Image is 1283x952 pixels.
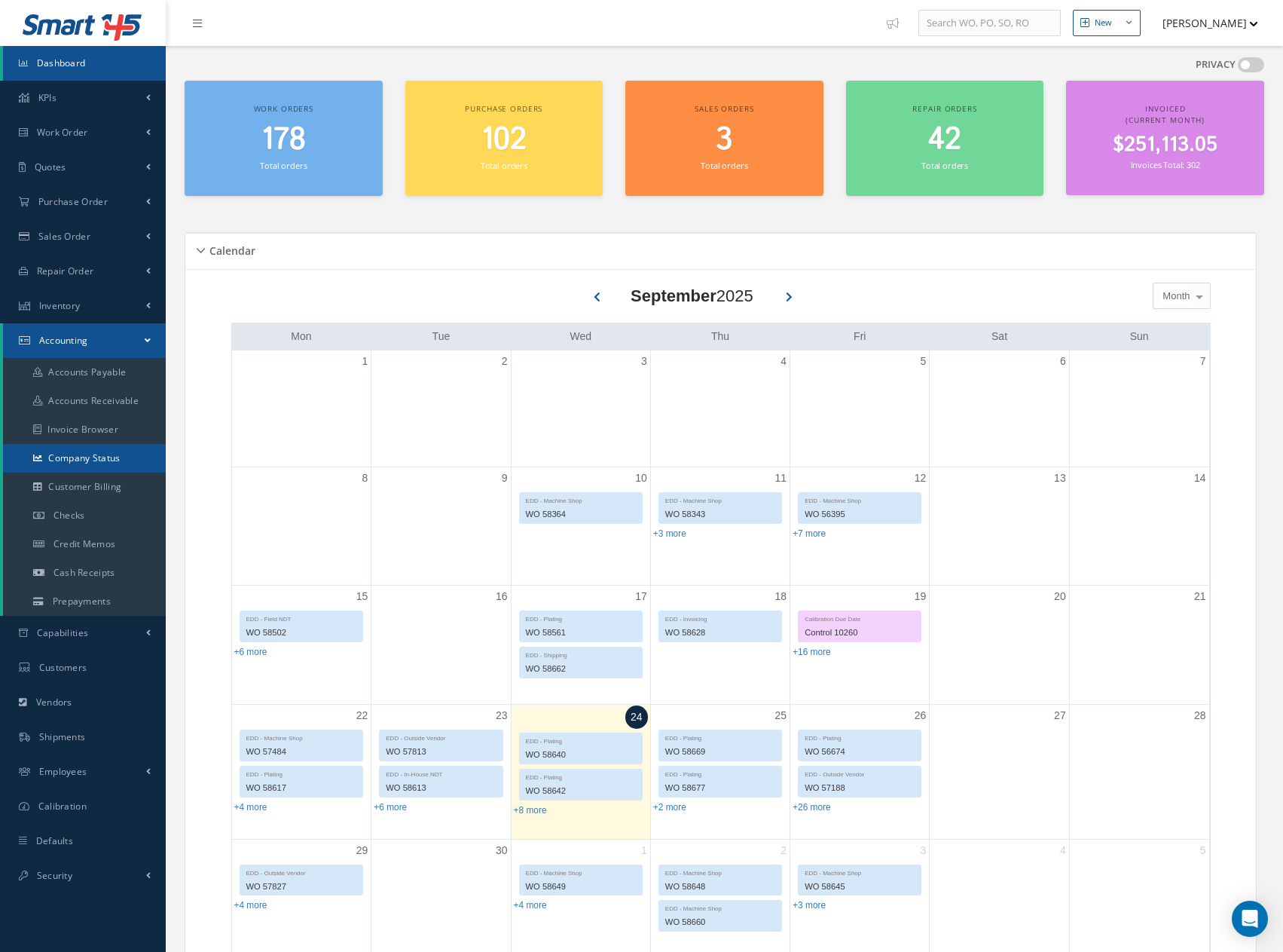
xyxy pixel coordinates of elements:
[232,704,371,839] td: September 22, 2025
[918,10,1061,37] input: Search WO, PO, SO, RO
[777,840,790,862] a: October 2, 2025
[1113,130,1217,160] span: $251,113.05
[695,103,753,114] span: Sales orders
[520,506,642,523] div: WO 58364
[38,800,87,813] span: Calibration
[3,387,166,415] a: Accounts Receivable
[921,160,968,171] small: Total orders
[520,647,642,660] div: EDD - Shipping
[240,767,363,779] div: EDD - Plating
[799,743,921,761] div: WO 56674
[659,730,781,743] div: EDD - Plating
[659,506,781,523] div: WO 58343
[205,240,255,258] h5: Calendar
[520,782,642,800] div: WO 58642
[1069,704,1208,839] td: September 28, 2025
[1191,705,1209,727] a: September 28, 2025
[930,586,1069,705] td: September 20, 2025
[659,878,781,895] div: WO 58648
[53,595,111,608] span: Prepayments
[511,704,650,839] td: September 24, 2025
[36,834,73,847] span: Defaults
[374,802,407,813] a: Show 6 more events
[928,118,961,161] span: 42
[493,705,511,727] a: September 23, 2025
[1197,350,1209,372] a: September 7, 2025
[240,878,363,895] div: WO 57827
[520,611,642,624] div: EDD - Plating
[3,415,166,444] a: Invoice Browser
[1069,467,1208,586] td: September 14, 2025
[37,626,89,639] span: Capabilities
[511,467,650,586] td: September 10, 2025
[1197,840,1209,862] a: October 5, 2025
[39,334,88,347] span: Accounting
[988,327,1010,346] a: Saturday
[3,501,166,530] a: Checks
[240,865,363,878] div: EDD - Outside Vendor
[793,900,826,911] a: Show 3 more events
[659,779,781,797] div: WO 58677
[3,559,166,587] a: Cash Receipts
[38,230,90,243] span: Sales Order
[659,767,781,779] div: EDD - Plating
[1232,901,1268,937] div: Open Intercom Messenger
[1073,10,1141,36] button: New
[371,350,511,467] td: September 2, 2025
[260,160,307,171] small: Total orders
[3,587,166,616] a: Prepayments
[650,350,790,467] td: September 4, 2025
[234,900,267,911] a: Show 4 more events
[799,779,921,797] div: WO 57188
[631,283,753,308] div: 2025
[632,586,650,608] a: September 17, 2025
[799,865,921,878] div: EDD - Machine Shop
[930,704,1069,839] td: September 27, 2025
[1051,705,1069,727] a: September 27, 2025
[232,350,371,467] td: September 1, 2025
[53,537,116,550] span: Credit Memos
[353,705,371,727] a: September 22, 2025
[520,770,642,782] div: EDD - Plating
[638,840,650,862] a: October 1, 2025
[1127,327,1152,346] a: Sunday
[3,444,166,473] a: Company Status
[353,586,371,608] a: September 15, 2025
[232,586,371,705] td: September 15, 2025
[799,878,921,895] div: WO 58645
[1148,8,1258,38] button: [PERSON_NAME]
[38,195,108,208] span: Purchase Order
[650,704,790,839] td: September 25, 2025
[625,81,823,196] a: Sales orders 3 Total orders
[1191,467,1209,489] a: September 14, 2025
[1066,81,1264,195] a: Invoiced (Current Month) $251,113.05 Invoices Total: 302
[520,660,642,678] div: WO 58662
[659,865,781,878] div: EDD - Machine Shop
[520,733,642,746] div: EDD - Plating
[380,743,502,761] div: WO 57813
[240,624,363,641] div: WO 58502
[650,467,790,586] td: September 11, 2025
[912,103,976,114] span: Repair orders
[465,103,542,114] span: Purchase orders
[499,350,511,372] a: September 2, 2025
[659,624,781,641] div: WO 58628
[772,705,790,727] a: September 25, 2025
[520,624,642,641] div: WO 58561
[650,586,790,705] td: September 18, 2025
[493,840,511,862] a: September 30, 2025
[799,493,921,506] div: EDD - Machine Shop
[930,467,1069,586] td: September 13, 2025
[653,802,686,813] a: Show 2 more events
[1069,586,1208,705] td: September 21, 2025
[1057,840,1069,862] a: October 4, 2025
[359,350,371,372] a: September 1, 2025
[772,586,790,608] a: September 18, 2025
[359,467,371,489] a: September 8, 2025
[38,91,57,104] span: KPIs
[1126,115,1205,125] span: (Current Month)
[371,586,511,705] td: September 16, 2025
[772,467,790,489] a: September 11, 2025
[793,647,831,657] a: Show 16 more events
[659,901,781,914] div: EDD - Machine Shop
